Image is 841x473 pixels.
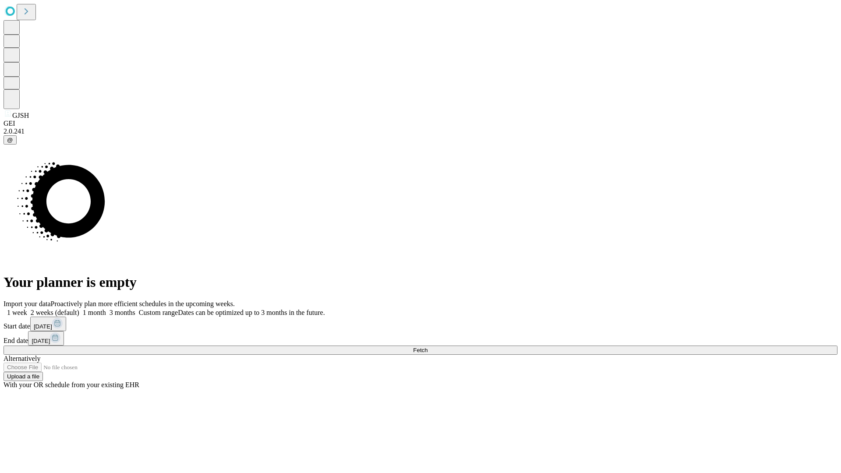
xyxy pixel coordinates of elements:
span: Alternatively [4,355,40,362]
span: Fetch [413,347,428,353]
div: GEI [4,120,837,127]
div: End date [4,331,837,346]
div: 2.0.241 [4,127,837,135]
span: 2 weeks (default) [31,309,79,316]
span: Proactively plan more efficient schedules in the upcoming weeks. [51,300,235,307]
button: Upload a file [4,372,43,381]
span: 1 week [7,309,27,316]
button: [DATE] [28,331,64,346]
span: Custom range [139,309,178,316]
span: @ [7,137,13,143]
button: @ [4,135,17,145]
span: [DATE] [34,323,52,330]
h1: Your planner is empty [4,274,837,290]
button: [DATE] [30,317,66,331]
button: Fetch [4,346,837,355]
span: 3 months [110,309,135,316]
span: GJSH [12,112,29,119]
span: 1 month [83,309,106,316]
span: Import your data [4,300,51,307]
span: Dates can be optimized up to 3 months in the future. [178,309,325,316]
span: [DATE] [32,338,50,344]
span: With your OR schedule from your existing EHR [4,381,139,388]
div: Start date [4,317,837,331]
